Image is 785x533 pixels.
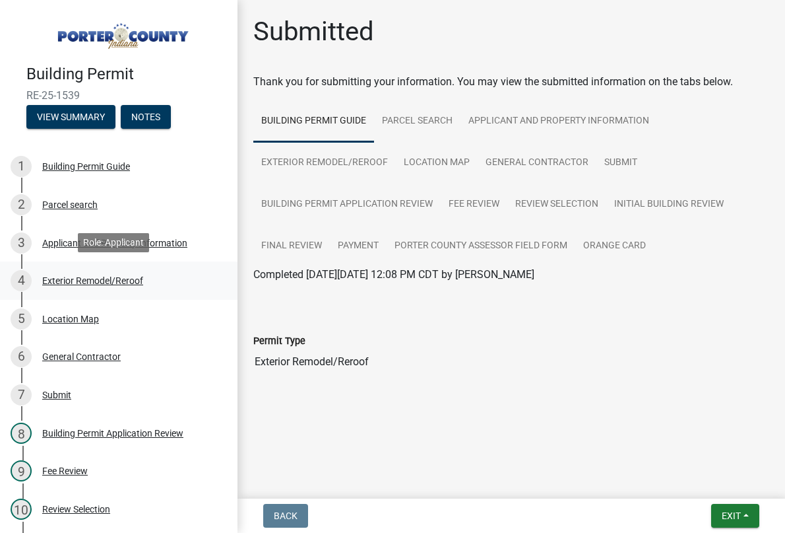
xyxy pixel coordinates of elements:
[253,16,374,48] h1: Submitted
[722,511,741,521] span: Exit
[711,504,759,528] button: Exit
[121,105,171,129] button: Notes
[11,194,32,215] div: 2
[42,429,183,438] div: Building Permit Application Review
[575,225,654,267] a: Orange Card
[26,112,115,123] wm-modal-confirm: Summary
[263,504,308,528] button: Back
[253,74,769,90] div: Thank you for submitting your information. You may view the submitted information on the tabs below.
[42,466,88,476] div: Fee Review
[42,314,99,324] div: Location Map
[253,184,441,226] a: Building Permit Application Review
[121,112,171,123] wm-modal-confirm: Notes
[253,225,330,267] a: Final Review
[387,225,575,267] a: Porter County Assessor Field Form
[11,423,32,444] div: 8
[42,505,110,514] div: Review Selection
[11,156,32,177] div: 1
[26,65,227,84] h4: Building Permit
[274,511,298,521] span: Back
[253,142,396,184] a: Exterior Remodel/Reroof
[253,337,305,346] label: Permit Type
[396,142,478,184] a: Location Map
[26,14,216,51] img: Porter County, Indiana
[460,100,657,143] a: Applicant and Property Information
[11,232,32,254] div: 3
[78,233,149,252] div: Role: Applicant
[42,276,143,285] div: Exterior Remodel/Reroof
[42,200,98,209] div: Parcel search
[42,238,187,248] div: Applicant and Property Information
[441,184,507,226] a: Fee Review
[11,460,32,481] div: 9
[596,142,645,184] a: Submit
[26,105,115,129] button: View Summary
[11,499,32,520] div: 10
[11,270,32,291] div: 4
[507,184,606,226] a: Review Selection
[42,390,71,400] div: Submit
[478,142,596,184] a: General Contractor
[42,162,130,171] div: Building Permit Guide
[11,384,32,406] div: 7
[11,346,32,367] div: 6
[26,89,211,102] span: RE-25-1539
[330,225,387,267] a: Payment
[606,184,732,226] a: Initial Building Review
[374,100,460,143] a: Parcel search
[11,308,32,330] div: 5
[253,100,374,143] a: Building Permit Guide
[253,268,534,281] span: Completed [DATE][DATE] 12:08 PM CDT by [PERSON_NAME]
[42,352,121,361] div: General Contractor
